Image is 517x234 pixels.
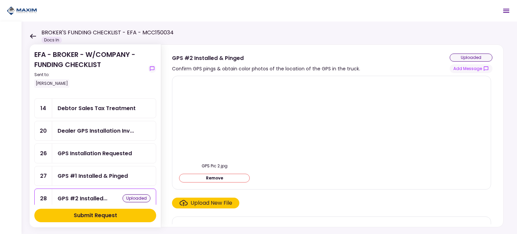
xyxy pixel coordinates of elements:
div: Debtor Sales Tax Treatment [58,104,136,112]
div: 14 [35,99,52,118]
div: EFA - BROKER - W/COMPANY - FUNDING CHECKLIST [34,49,145,88]
div: 26 [35,144,52,163]
h1: BROKER'S FUNDING CHECKLIST - EFA - MCC150034 [41,29,174,37]
a: 26GPS Installation Requested [34,143,156,163]
div: Upload New File [191,199,232,207]
div: [PERSON_NAME] [34,79,69,88]
div: Docs In [41,37,62,43]
div: Submit Request [74,211,117,220]
div: uploaded [123,194,150,202]
div: GPS #2 Installed & Pinged [58,194,107,203]
div: Dealer GPS Installation Invoice [58,127,134,135]
button: Remove [179,174,250,182]
span: Click here to upload the required document [172,198,239,208]
button: Open menu [498,3,514,19]
div: 20 [35,121,52,140]
button: show-messages [148,65,156,73]
div: Sent to: [34,72,145,78]
div: 27 [35,166,52,186]
div: uploaded [450,54,492,62]
div: GPS #1 Installed & Pinged [58,172,128,180]
div: Add files you've already uploaded to My AIO [179,223,294,232]
div: GPS Installation Requested [58,149,132,158]
div: GPS Pic 2.jpg [179,163,250,169]
button: more [294,222,304,232]
button: Submit Request [34,209,156,222]
img: Partner icon [7,6,37,16]
a: 28GPS #2 Installed & Pingeduploaded [34,189,156,208]
a: 27GPS #1 Installed & Pinged [34,166,156,186]
a: 14Debtor Sales Tax Treatment [34,98,156,118]
div: 28 [35,189,52,208]
div: Confirm GPS pings & obtain color photos of the location of the GPS in the truck. [172,65,360,73]
a: 20Dealer GPS Installation Invoice [34,121,156,141]
div: GPS #2 Installed & Pinged [172,54,360,62]
button: show-messages [450,64,492,73]
div: GPS #2 Installed & PingedConfirm GPS pings & obtain color photos of the location of the GPS in th... [161,44,504,227]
